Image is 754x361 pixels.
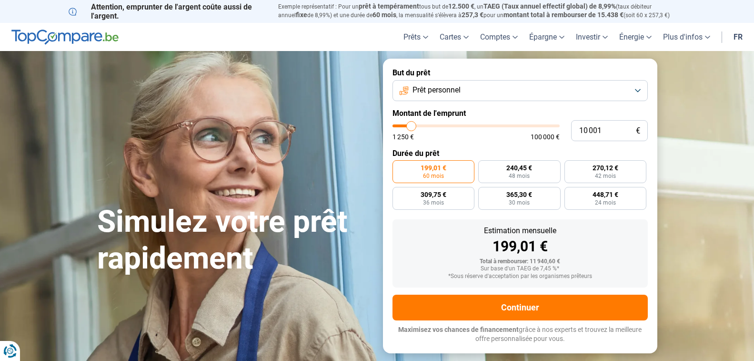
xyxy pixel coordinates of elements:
[728,23,748,51] a: fr
[11,30,119,45] img: TopCompare
[400,273,640,280] div: *Sous réserve d'acceptation par les organismes prêteurs
[636,127,640,135] span: €
[506,191,532,198] span: 365,30 €
[392,109,648,118] label: Montant de l'emprunt
[400,227,640,235] div: Estimation mensuelle
[392,149,648,158] label: Durée du prêt
[503,11,623,19] span: montant total à rembourser de 15.438 €
[531,134,560,140] span: 100 000 €
[434,23,474,51] a: Cartes
[570,23,613,51] a: Investir
[400,266,640,272] div: Sur base d'un TAEG de 7,45 %*
[372,11,396,19] span: 60 mois
[392,80,648,101] button: Prêt personnel
[421,191,446,198] span: 309,75 €
[69,2,267,21] p: Attention, emprunter de l'argent coûte aussi de l'argent.
[593,191,618,198] span: 448,71 €
[523,23,570,51] a: Épargne
[657,23,716,51] a: Plus d'infos
[392,325,648,344] p: grâce à nos experts et trouvez la meilleure offre personnalisée pour vous.
[398,23,434,51] a: Prêts
[412,85,461,95] span: Prêt personnel
[506,165,532,171] span: 240,45 €
[392,134,414,140] span: 1 250 €
[400,239,640,254] div: 199,01 €
[595,173,616,179] span: 42 mois
[462,11,483,19] span: 257,3 €
[392,68,648,77] label: But du prêt
[613,23,657,51] a: Énergie
[509,173,530,179] span: 48 mois
[448,2,474,10] span: 12.500 €
[296,11,307,19] span: fixe
[423,200,444,206] span: 36 mois
[392,295,648,320] button: Continuer
[509,200,530,206] span: 30 mois
[278,2,686,20] p: Exemple représentatif : Pour un tous but de , un (taux débiteur annuel de 8,99%) et une durée de ...
[359,2,419,10] span: prêt à tempérament
[483,2,616,10] span: TAEG (Taux annuel effectif global) de 8,99%
[421,165,446,171] span: 199,01 €
[400,258,640,265] div: Total à rembourser: 11 940,60 €
[97,204,372,277] h1: Simulez votre prêt rapidement
[398,326,519,333] span: Maximisez vos chances de financement
[423,173,444,179] span: 60 mois
[595,200,616,206] span: 24 mois
[474,23,523,51] a: Comptes
[593,165,618,171] span: 270,12 €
